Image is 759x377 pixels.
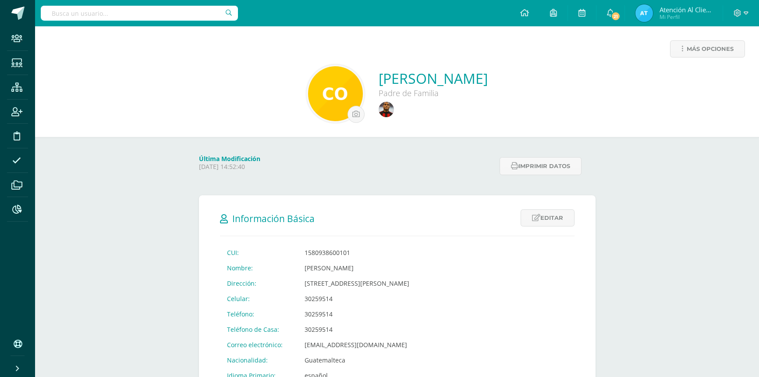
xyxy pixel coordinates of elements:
[41,6,238,21] input: Busca un usuario...
[298,291,416,306] td: 30259514
[635,4,653,22] img: ada85960de06b6a82e22853ecf293967.png
[220,322,298,337] td: Teléfono de Casa:
[298,322,416,337] td: 30259514
[500,157,582,175] button: Imprimir datos
[670,40,745,57] a: Más opciones
[199,163,495,171] p: [DATE] 14:52:40
[660,13,712,21] span: Mi Perfil
[298,245,416,260] td: 1580938600101
[379,102,394,117] img: 4ca9401bd974d8358a43f75bd81a7e20.png
[232,212,315,225] span: Información Básica
[298,352,416,368] td: Guatemalteca
[308,66,363,121] img: 1978f7d014298fa2217bca43fcb0fb82.png
[379,88,488,98] div: Padre de Familia
[199,154,495,163] h4: Última Modificación
[220,291,298,306] td: Celular:
[298,260,416,276] td: [PERSON_NAME]
[220,260,298,276] td: Nombre:
[220,276,298,291] td: Dirección:
[687,41,734,57] span: Más opciones
[610,11,620,21] span: 21
[521,209,575,226] a: Editar
[220,245,298,260] td: CUI:
[220,337,298,352] td: Correo electrónico:
[379,69,488,88] a: [PERSON_NAME]
[220,352,298,368] td: Nacionalidad:
[660,5,712,14] span: Atención al cliente
[298,306,416,322] td: 30259514
[298,337,416,352] td: [EMAIL_ADDRESS][DOMAIN_NAME]
[298,276,416,291] td: [STREET_ADDRESS][PERSON_NAME]
[220,306,298,322] td: Teléfono:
